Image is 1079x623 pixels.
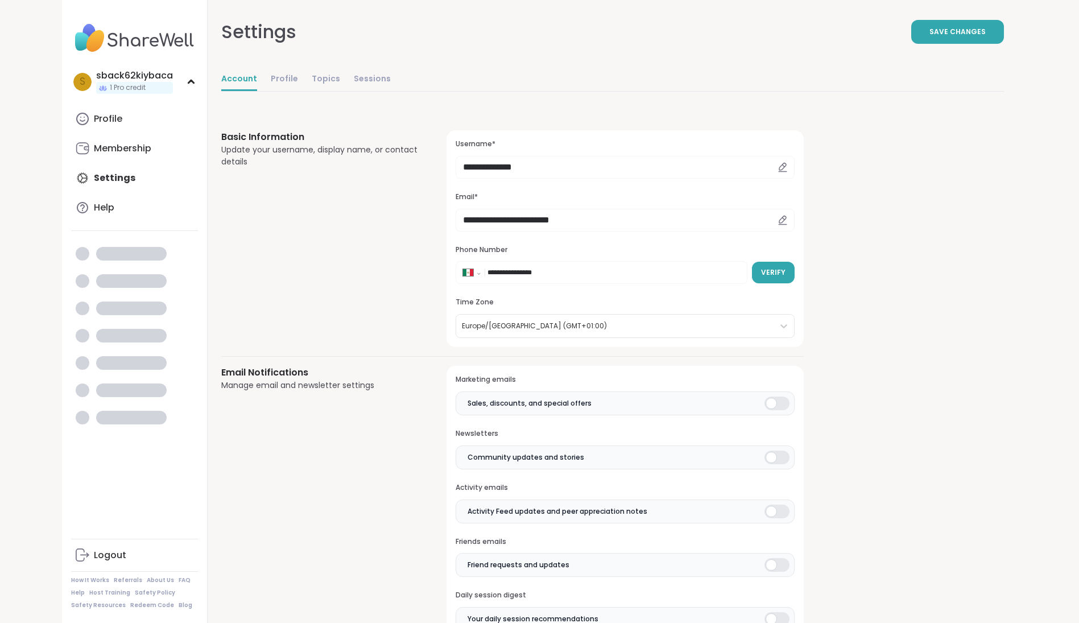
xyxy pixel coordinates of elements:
h3: Time Zone [456,298,794,307]
a: Profile [71,105,198,133]
a: About Us [147,576,174,584]
div: Help [94,201,114,214]
h3: Email Notifications [221,366,420,379]
span: Save Changes [929,27,986,37]
span: Verify [761,267,786,278]
a: Membership [71,135,198,162]
span: Activity Feed updates and peer appreciation notes [468,506,647,517]
div: Profile [94,113,122,125]
a: How It Works [71,576,109,584]
span: Sales, discounts, and special offers [468,398,592,409]
div: Update your username, display name, or contact details [221,144,420,168]
span: Community updates and stories [468,452,584,463]
h3: Friends emails [456,537,794,547]
button: Verify [752,262,795,283]
a: Blog [179,601,192,609]
div: Manage email and newsletter settings [221,379,420,391]
a: Logout [71,542,198,569]
span: s [80,75,85,89]
a: Referrals [114,576,142,584]
a: Help [71,194,198,221]
h3: Phone Number [456,245,794,255]
span: 1 Pro credit [110,83,146,93]
div: Settings [221,18,296,46]
a: Safety Resources [71,601,126,609]
h3: Daily session digest [456,591,794,600]
button: Save Changes [911,20,1004,44]
h3: Basic Information [221,130,420,144]
a: Topics [312,68,340,91]
div: sback62kiybaca [96,69,173,82]
h3: Email* [456,192,794,202]
a: Host Training [89,589,130,597]
h3: Marketing emails [456,375,794,385]
a: Sessions [354,68,391,91]
h3: Username* [456,139,794,149]
a: Redeem Code [130,601,174,609]
a: FAQ [179,576,191,584]
h3: Newsletters [456,429,794,439]
a: Profile [271,68,298,91]
span: Friend requests and updates [468,560,569,570]
a: Safety Policy [135,589,175,597]
h3: Activity emails [456,483,794,493]
a: Help [71,589,85,597]
img: ShareWell Nav Logo [71,18,198,58]
a: Account [221,68,257,91]
div: Logout [94,549,126,562]
div: Membership [94,142,151,155]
